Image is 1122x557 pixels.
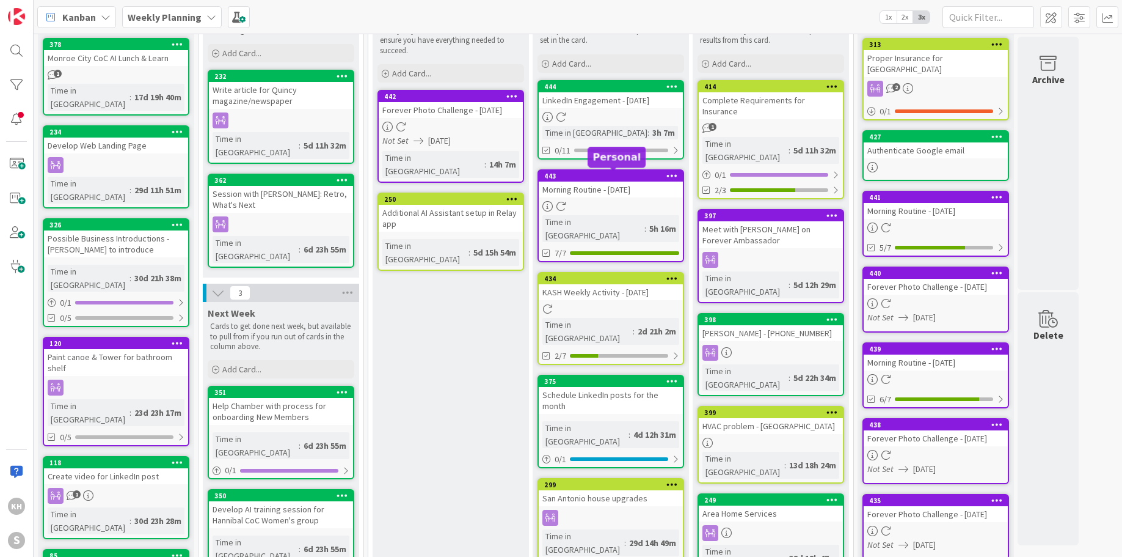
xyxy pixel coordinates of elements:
[709,123,716,131] span: 1
[864,104,1008,119] div: 0/1
[864,268,1008,279] div: 440
[48,177,129,204] div: Time in [GEOGRAPHIC_DATA]
[626,536,679,550] div: 29d 14h 49m
[864,50,1008,77] div: Proper Insurance for [GEOGRAPHIC_DATA]
[213,432,299,459] div: Time in [GEOGRAPHIC_DATA]
[299,542,301,556] span: :
[704,315,843,324] div: 398
[131,271,184,285] div: 30d 21h 38m
[542,529,624,556] div: Time in [GEOGRAPHIC_DATA]
[702,137,789,164] div: Time in [GEOGRAPHIC_DATA]
[699,221,843,248] div: Meet with [PERSON_NAME] on Forever Ambassador
[299,439,301,452] span: :
[913,311,936,324] span: [DATE]
[864,192,1008,219] div: 441Morning Routine - [DATE]
[299,243,301,256] span: :
[131,514,184,528] div: 30d 23h 28m
[555,350,566,363] span: 2/7
[864,419,1008,430] div: 438
[60,431,71,444] span: 0/5
[382,239,468,266] div: Time in [GEOGRAPHIC_DATA]
[214,388,353,397] div: 351
[540,26,682,46] p: Complete all the tasks and expectations set in the card.
[209,387,353,398] div: 351
[864,419,1008,446] div: 438Forever Photo Challenge - [DATE]
[44,219,188,231] div: 326
[470,246,519,259] div: 5d 15h 54m
[869,421,1008,429] div: 438
[49,339,188,348] div: 120
[864,344,1008,371] div: 439Morning Routine - [DATE]
[8,8,25,25] img: Visit kanbanzone.com
[542,318,633,345] div: Time in [GEOGRAPHIC_DATA]
[544,377,683,386] div: 375
[208,307,255,319] span: Next Week
[880,11,897,23] span: 1x
[784,459,786,472] span: :
[699,407,843,434] div: 399HVAC problem - [GEOGRAPHIC_DATA]
[44,39,188,66] div: 378Monroe City CoC AI Lunch & Learn
[864,430,1008,446] div: Forever Photo Challenge - [DATE]
[646,222,679,235] div: 5h 16m
[379,102,523,118] div: Forever Photo Challenge - [DATE]
[539,273,683,300] div: 434KASH Weekly Activity - [DATE]
[54,70,62,78] span: 1
[704,212,843,220] div: 397
[214,176,353,185] div: 362
[552,58,591,69] span: Add Card...
[867,312,894,323] i: Not Set
[48,399,129,426] div: Time in [GEOGRAPHIC_DATA]
[539,273,683,284] div: 434
[869,133,1008,141] div: 427
[786,459,839,472] div: 13d 18h 24m
[789,278,790,292] span: :
[542,215,644,242] div: Time in [GEOGRAPHIC_DATA]
[379,205,523,232] div: Additional AI Assistant setup in Relay app
[864,355,1008,371] div: Morning Routine - [DATE]
[301,439,349,452] div: 6d 23h 55m
[790,371,839,385] div: 5d 22h 34m
[869,40,1008,49] div: 313
[44,457,188,468] div: 118
[544,481,683,489] div: 299
[213,236,299,263] div: Time in [GEOGRAPHIC_DATA]
[880,105,891,118] span: 0 / 1
[44,338,188,349] div: 120
[864,279,1008,295] div: Forever Photo Challenge - [DATE]
[49,221,188,229] div: 326
[379,194,523,232] div: 250Additional AI Assistant setup in Relay app
[301,542,349,556] div: 6d 23h 55m
[702,271,789,298] div: Time in [GEOGRAPHIC_DATA]
[867,539,894,550] i: Not Set
[209,398,353,425] div: Help Chamber with process for onboarding New Members
[699,81,843,119] div: 414Complete Requirements for Insurance
[209,490,353,528] div: 350Develop AI training session for Hannibal CoC Women's group
[539,479,683,506] div: 299San Antonio house upgrades
[131,183,184,197] div: 29d 11h 51m
[699,495,843,522] div: 249Area Home Services
[699,418,843,434] div: HVAC problem - [GEOGRAPHIC_DATA]
[131,406,184,419] div: 23d 23h 17m
[44,39,188,50] div: 378
[864,192,1008,203] div: 441
[44,138,188,153] div: Develop Web Landing Page
[392,68,431,79] span: Add Card...
[539,171,683,197] div: 443Morning Routine - [DATE]
[209,175,353,186] div: 362
[702,452,784,479] div: Time in [GEOGRAPHIC_DATA]
[699,314,843,341] div: 398[PERSON_NAME] - [PHONE_NUMBER]
[542,421,628,448] div: Time in [GEOGRAPHIC_DATA]
[867,463,894,474] i: Not Set
[715,184,726,197] span: 2/3
[644,222,646,235] span: :
[699,168,843,183] div: 0/1
[1033,328,1063,342] div: Delete
[539,376,683,387] div: 375
[542,126,647,139] div: Time in [GEOGRAPHIC_DATA]
[209,463,353,478] div: 0/1
[864,495,1008,522] div: 435Forever Photo Challenge - [DATE]
[379,91,523,102] div: 442
[60,312,71,325] span: 0/5
[384,92,523,101] div: 442
[704,408,843,417] div: 399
